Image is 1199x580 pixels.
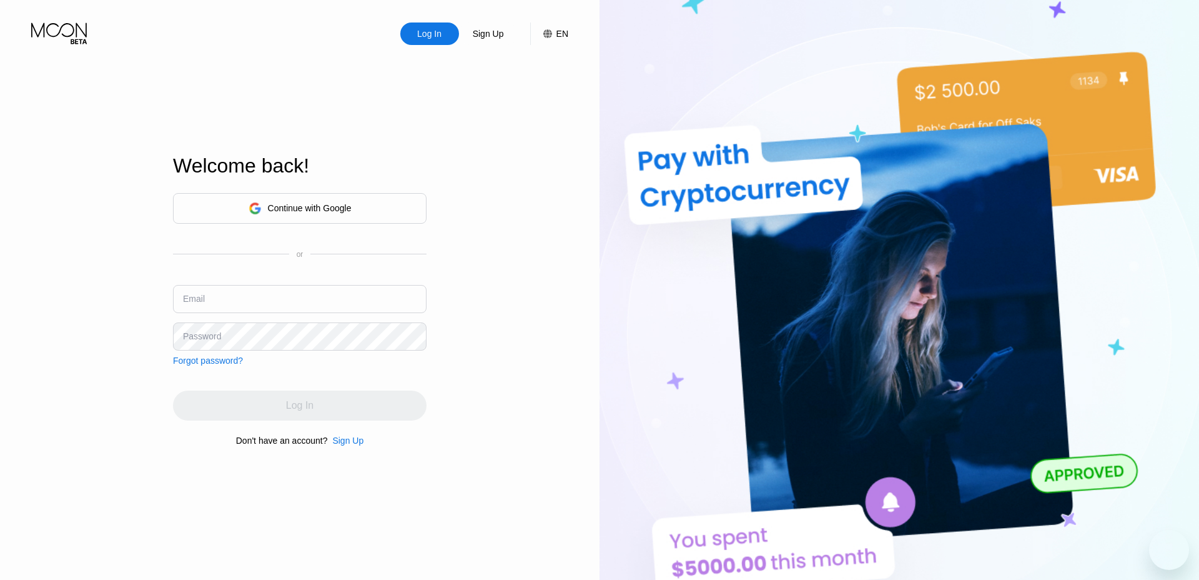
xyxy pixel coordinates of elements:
[183,331,221,341] div: Password
[173,356,243,366] div: Forgot password?
[416,27,443,40] div: Log In
[236,436,328,446] div: Don't have an account?
[183,294,205,304] div: Email
[327,436,363,446] div: Sign Up
[297,250,303,259] div: or
[173,193,427,224] div: Continue with Google
[173,154,427,177] div: Welcome back!
[1149,530,1189,570] iframe: Button to launch messaging window
[400,22,459,45] div: Log In
[459,22,518,45] div: Sign Up
[268,203,352,213] div: Continue with Google
[556,29,568,39] div: EN
[530,22,568,45] div: EN
[471,27,505,40] div: Sign Up
[332,436,363,446] div: Sign Up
